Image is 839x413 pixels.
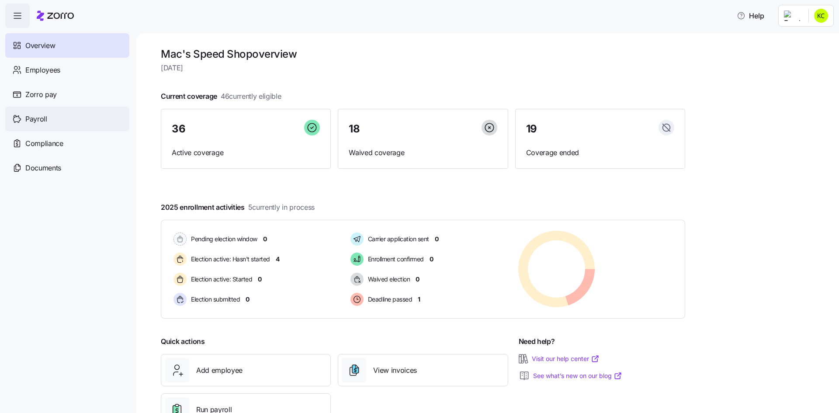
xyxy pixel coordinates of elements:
span: 5 currently in process [248,202,315,213]
button: Help [730,7,771,24]
a: Visit our help center [532,354,600,363]
span: Enrollment confirmed [365,255,424,264]
a: See what’s new on our blog [533,371,622,380]
span: 0 [430,255,433,264]
span: Zorro pay [25,89,57,100]
span: 1 [418,295,420,304]
span: View invoices [373,365,417,376]
span: 0 [416,275,419,284]
span: Overview [25,40,55,51]
span: 2025 enrollment activities [161,202,315,213]
img: Employer logo [784,10,801,21]
span: 0 [246,295,250,304]
a: Zorro pay [5,82,129,107]
span: Payroll [25,114,47,125]
a: Overview [5,33,129,58]
span: Employees [25,65,60,76]
span: Compliance [25,138,63,149]
span: Coverage ended [526,147,674,158]
span: Carrier application sent [365,235,429,243]
span: Add employee [196,365,243,376]
span: 19 [526,124,537,134]
a: Employees [5,58,129,82]
span: Documents [25,163,61,174]
span: 18 [349,124,360,134]
span: 0 [435,235,439,243]
h1: Mac's Speed Shop overview [161,47,685,61]
span: Deadline passed [365,295,413,304]
span: Election active: Hasn't started [188,255,270,264]
a: Compliance [5,131,129,156]
span: 0 [258,275,262,284]
span: 46 currently eligible [221,91,281,102]
span: Help [737,10,764,21]
span: 36 [172,124,185,134]
span: Waived coverage [349,147,497,158]
span: Quick actions [161,336,205,347]
img: e67425c93d09431512f314eae4d103cc [814,9,828,23]
a: Payroll [5,107,129,131]
span: Current coverage [161,91,281,102]
span: 0 [263,235,267,243]
span: 4 [276,255,280,264]
span: Need help? [519,336,555,347]
span: Election active: Started [188,275,252,284]
span: Election submitted [188,295,240,304]
span: Waived election [365,275,410,284]
span: Active coverage [172,147,320,158]
span: Pending election window [188,235,257,243]
span: [DATE] [161,62,685,73]
a: Documents [5,156,129,180]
